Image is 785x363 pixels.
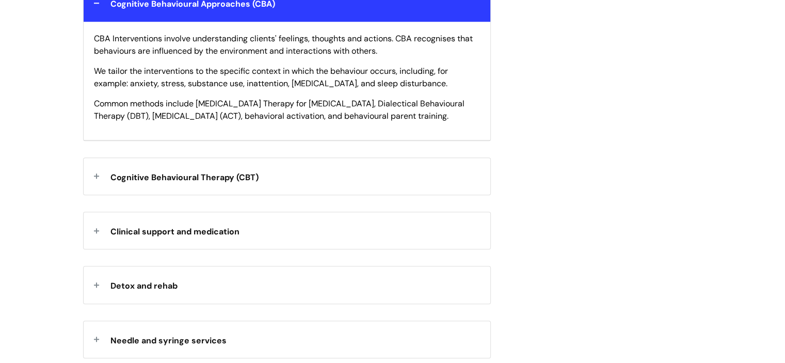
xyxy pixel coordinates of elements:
span: We tailor the interventions to the specific context in which the behaviour occurs, including, for... [94,66,448,89]
span: Common methods include [MEDICAL_DATA] Therapy for [MEDICAL_DATA], Dialectical Behavioural Therapy... [94,98,464,122]
span: Detox and rehab [110,280,178,291]
span: Clinical support and medication [110,226,239,237]
span: CBA Interventions involve understanding clients' feelings, thoughts and actions. CBA recognises t... [94,33,473,57]
span: Needle and syringe services [110,335,227,346]
span: Cognitive Behavioural Therapy (CBT) [110,172,259,183]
